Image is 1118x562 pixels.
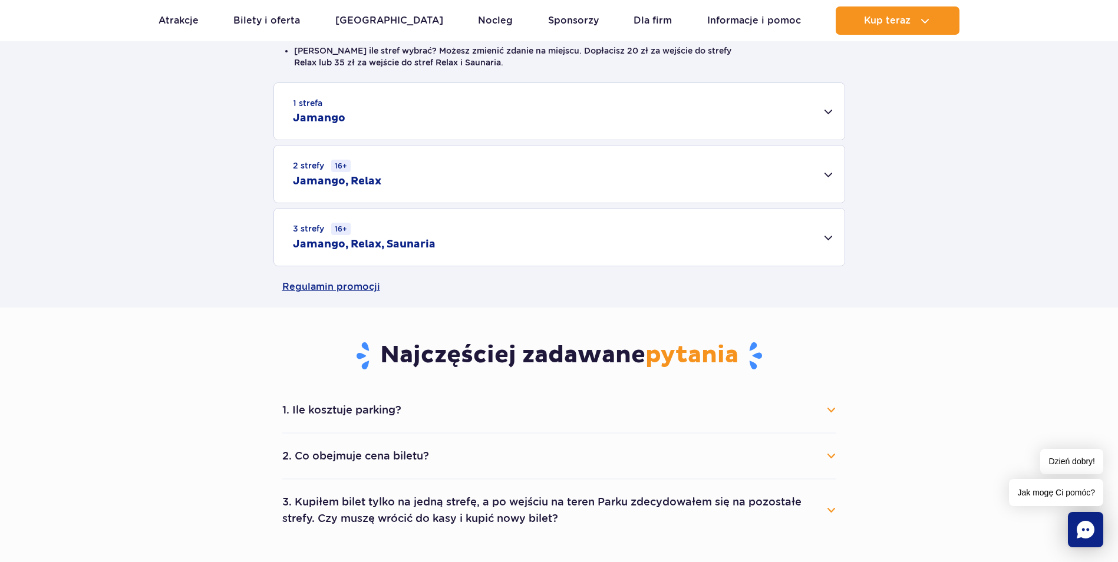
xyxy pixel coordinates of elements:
[293,111,345,125] h2: Jamango
[293,160,351,172] small: 2 strefy
[294,45,825,68] li: [PERSON_NAME] ile stref wybrać? Możesz zmienić zdanie na miejscu. Dopłacisz 20 zł za wejście do s...
[293,174,381,189] h2: Jamango, Relax
[282,489,836,531] button: 3. Kupiłem bilet tylko na jedną strefę, a po wejściu na teren Parku zdecydowałem się na pozostałe...
[293,223,351,235] small: 3 strefy
[282,340,836,371] h3: Najczęściej zadawane
[478,6,513,35] a: Nocleg
[1068,512,1103,547] div: Chat
[331,160,351,172] small: 16+
[282,397,836,423] button: 1. Ile kosztuje parking?
[548,6,599,35] a: Sponsorzy
[159,6,199,35] a: Atrakcje
[293,97,322,109] small: 1 strefa
[293,237,436,252] h2: Jamango, Relax, Saunaria
[282,443,836,469] button: 2. Co obejmuje cena biletu?
[331,223,351,235] small: 16+
[864,15,911,26] span: Kup teraz
[1009,479,1103,506] span: Jak mogę Ci pomóc?
[233,6,300,35] a: Bilety i oferta
[335,6,443,35] a: [GEOGRAPHIC_DATA]
[645,340,738,370] span: pytania
[634,6,672,35] a: Dla firm
[282,266,836,308] a: Regulamin promocji
[707,6,801,35] a: Informacje i pomoc
[1040,449,1103,474] span: Dzień dobry!
[836,6,959,35] button: Kup teraz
